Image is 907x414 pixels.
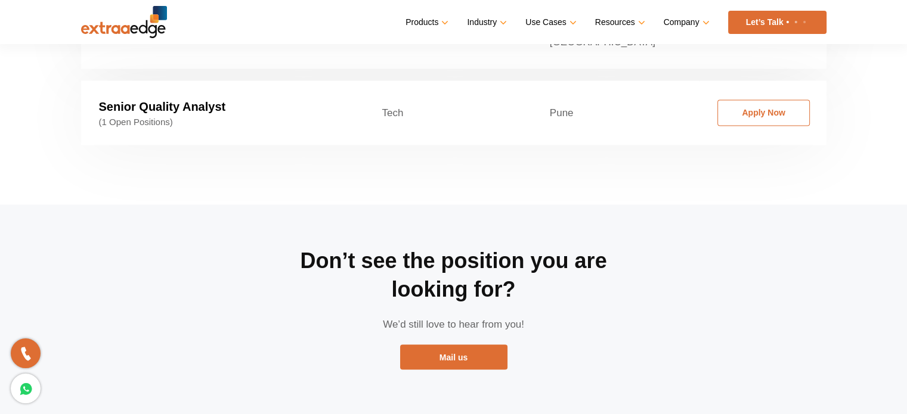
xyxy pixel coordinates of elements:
a: Products [405,14,446,31]
a: Industry [467,14,504,31]
strong: Senior Quality Analyst [99,100,226,113]
p: We’d still love to hear from you! [275,315,633,332]
a: Mail us [400,344,507,369]
a: Resources [595,14,643,31]
span: (1 Open Positions) [99,116,346,127]
a: Let’s Talk [728,11,826,34]
h2: Don’t see the position you are looking for? [275,246,633,303]
a: Use Cases [525,14,574,31]
td: Pune [532,80,699,145]
a: Company [664,14,707,31]
a: Apply Now [717,99,810,126]
td: Tech [364,80,532,145]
